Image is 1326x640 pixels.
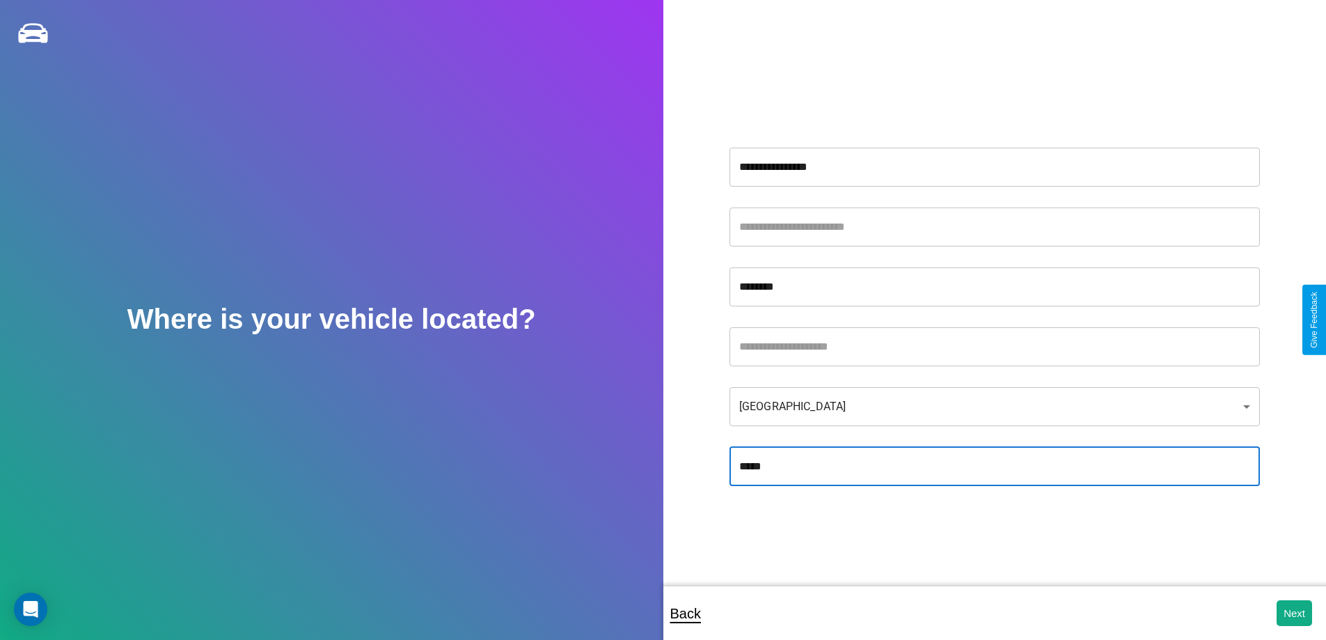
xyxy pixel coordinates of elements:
[1309,292,1319,348] div: Give Feedback
[670,601,701,626] p: Back
[729,387,1260,426] div: [GEOGRAPHIC_DATA]
[1277,600,1312,626] button: Next
[14,593,47,626] div: Open Intercom Messenger
[127,304,536,335] h2: Where is your vehicle located?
